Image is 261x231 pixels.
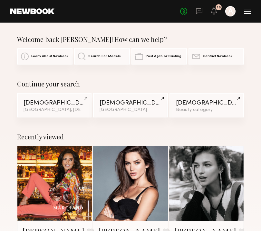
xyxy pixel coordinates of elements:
[93,93,168,117] a: [DEMOGRAPHIC_DATA] Models[GEOGRAPHIC_DATA]
[100,108,161,112] div: [GEOGRAPHIC_DATA]
[176,108,237,112] div: Beauty category
[24,108,85,112] div: [GEOGRAPHIC_DATA], [DEMOGRAPHIC_DATA]
[17,48,72,65] a: Learn About Newbook
[176,100,237,106] div: [DEMOGRAPHIC_DATA] Models
[17,35,244,43] div: Welcome back [PERSON_NAME]! How can we help?
[169,93,244,117] a: [DEMOGRAPHIC_DATA] ModelsBeauty category
[24,100,85,106] div: [DEMOGRAPHIC_DATA] Models
[17,80,244,88] div: Continue your search
[88,55,121,58] span: Search For Models
[188,48,244,65] a: Contact Newbook
[31,55,69,58] span: Learn About Newbook
[225,6,236,16] a: A
[203,55,233,58] span: Contact Newbook
[17,93,92,117] a: [DEMOGRAPHIC_DATA] Models[GEOGRAPHIC_DATA], [DEMOGRAPHIC_DATA]
[217,6,221,9] div: 19
[74,48,130,65] a: Search For Models
[146,55,181,58] span: Post A Job or Casting
[17,133,244,141] div: Recently viewed
[131,48,187,65] a: Post A Job or Casting
[100,100,161,106] div: [DEMOGRAPHIC_DATA] Models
